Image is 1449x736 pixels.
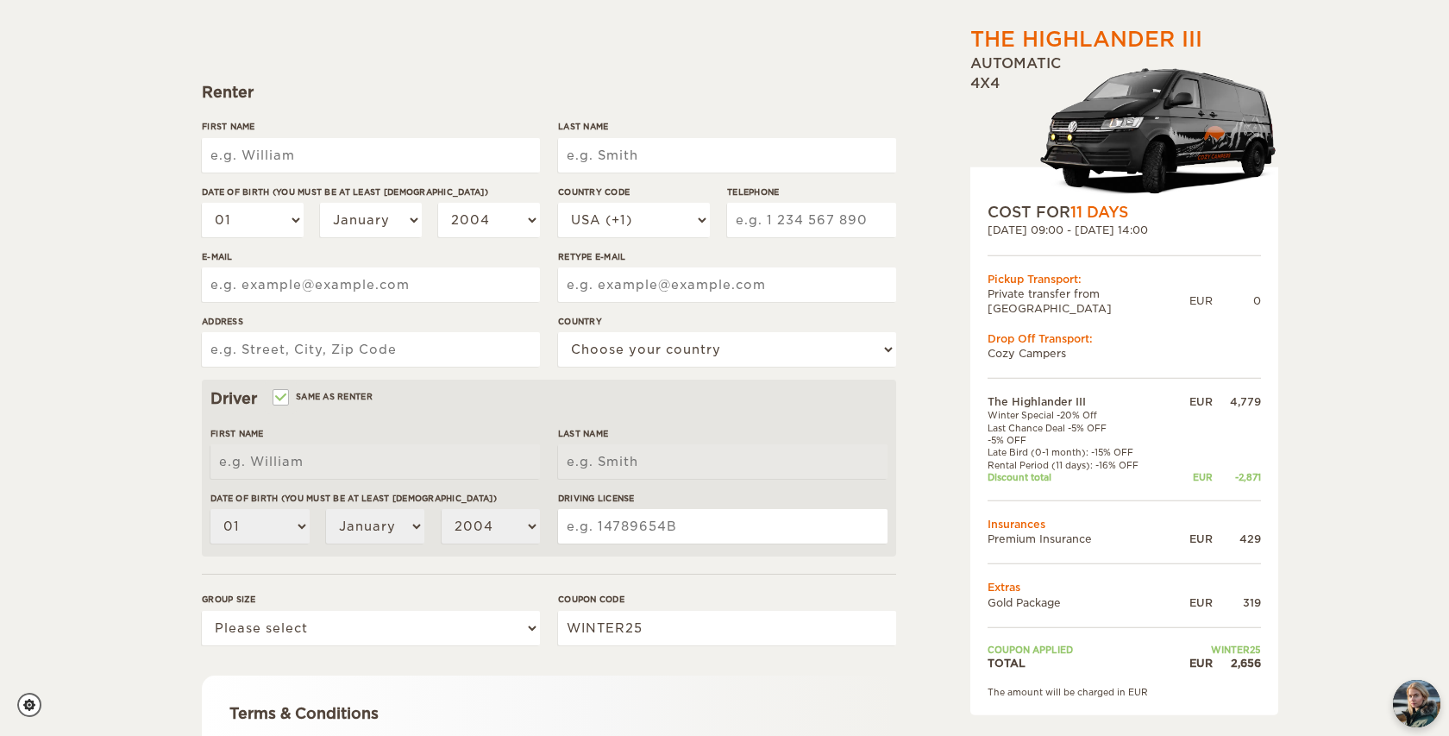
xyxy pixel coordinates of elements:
[210,444,540,479] input: e.g. William
[202,250,540,263] label: E-mail
[988,532,1173,546] td: Premium Insurance
[988,594,1173,609] td: Gold Package
[988,394,1173,409] td: The Highlander III
[210,492,540,505] label: Date of birth (You must be at least [DEMOGRAPHIC_DATA])
[202,593,540,606] label: Group size
[988,580,1261,594] td: Extras
[988,458,1173,470] td: Rental Period (11 days): -16% OFF
[1393,680,1440,727] button: chat-button
[558,315,896,328] label: Country
[1393,680,1440,727] img: Freyja at Cozy Campers
[1213,394,1261,409] div: 4,779
[1173,532,1213,546] div: EUR
[988,346,1261,361] td: Cozy Campers
[558,250,896,263] label: Retype E-mail
[202,82,896,103] div: Renter
[1039,60,1278,202] img: stor-langur-4.png
[558,593,896,606] label: Coupon code
[727,203,896,237] input: e.g. 1 234 567 890
[202,120,540,133] label: First Name
[1070,204,1128,221] span: 11 Days
[988,331,1261,346] div: Drop Off Transport:
[970,54,1278,202] div: Automatic 4x4
[1213,656,1261,670] div: 2,656
[1173,656,1213,670] div: EUR
[558,138,896,173] input: e.g. Smith
[210,388,888,409] div: Driver
[988,517,1261,532] td: Insurances
[558,509,888,544] input: e.g. 14789654B
[988,286,1189,315] td: Private transfer from [GEOGRAPHIC_DATA]
[229,703,869,724] div: Terms & Conditions
[988,643,1173,655] td: Coupon applied
[274,393,285,405] input: Same as renter
[1173,643,1261,655] td: WINTER25
[202,315,540,328] label: Address
[988,446,1173,458] td: Late Bird (0-1 month): -15% OFF
[988,471,1173,483] td: Discount total
[970,25,1202,54] div: The Highlander III
[1213,471,1261,483] div: -2,871
[274,388,373,405] label: Same as renter
[558,427,888,440] label: Last Name
[558,492,888,505] label: Driving License
[1213,532,1261,546] div: 429
[988,421,1173,433] td: Last Chance Deal -5% OFF
[1213,594,1261,609] div: 319
[202,267,540,302] input: e.g. example@example.com
[558,120,896,133] label: Last Name
[988,656,1173,670] td: TOTAL
[1189,293,1213,308] div: EUR
[988,434,1173,446] td: -5% OFF
[558,267,896,302] input: e.g. example@example.com
[202,186,540,198] label: Date of birth (You must be at least [DEMOGRAPHIC_DATA])
[988,202,1261,223] div: COST FOR
[17,693,53,717] a: Cookie settings
[202,138,540,173] input: e.g. William
[1173,471,1213,483] div: EUR
[202,332,540,367] input: e.g. Street, City, Zip Code
[988,409,1173,421] td: Winter Special -20% Off
[558,186,710,198] label: Country Code
[1173,394,1213,409] div: EUR
[558,444,888,479] input: e.g. Smith
[988,686,1261,698] div: The amount will be charged in EUR
[210,427,540,440] label: First Name
[727,186,896,198] label: Telephone
[988,271,1261,286] div: Pickup Transport:
[1173,594,1213,609] div: EUR
[1213,293,1261,308] div: 0
[988,223,1261,237] div: [DATE] 09:00 - [DATE] 14:00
